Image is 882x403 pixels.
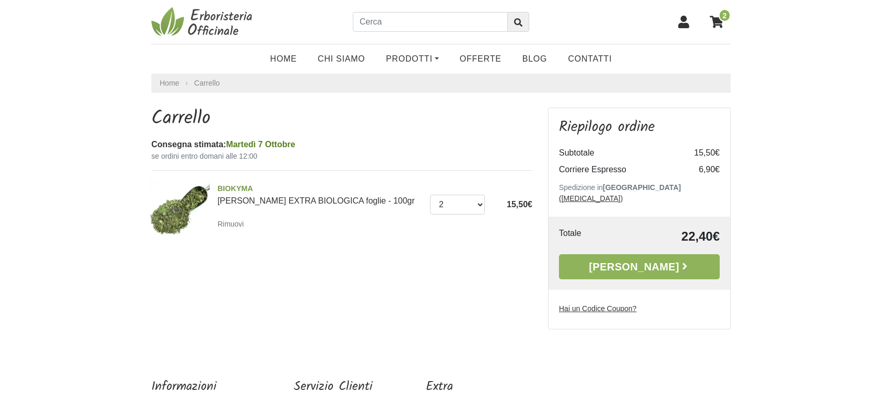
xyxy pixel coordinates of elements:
[559,194,623,203] a: ([MEDICAL_DATA])
[449,49,512,69] a: OFFERTE
[557,49,622,69] a: Contatti
[376,49,449,69] a: Prodotti
[559,254,720,279] a: [PERSON_NAME]
[603,183,681,192] b: [GEOGRAPHIC_DATA]
[160,78,179,89] a: Home
[559,161,678,178] td: Corriere Espresso
[559,303,637,314] label: Hai un Codice Coupon?
[353,12,508,32] input: Cerca
[618,227,720,246] td: 22,40€
[218,220,244,228] small: Rimuovi
[507,200,532,209] span: 15,50€
[148,179,210,241] img: MELISSA EXTRA BIOLOGICA foglie - 100gr
[218,183,422,205] a: BIOKYMA[PERSON_NAME] EXTRA BIOLOGICA foglie - 100gr
[151,108,532,130] h1: Carrello
[151,6,256,38] img: Erboristeria Officinale
[294,380,373,395] h5: Servizio Clienti
[719,9,731,22] span: 2
[151,151,532,162] small: se ordini entro domani alle 12:00
[151,138,532,151] div: Consegna stimata:
[151,380,240,395] h5: Informazioni
[678,145,720,161] td: 15,50€
[260,49,307,69] a: Home
[218,217,248,230] a: Rimuovi
[559,227,618,246] td: Totale
[218,183,422,195] span: BIOKYMA
[678,161,720,178] td: 6,90€
[151,74,731,93] nav: breadcrumb
[512,49,558,69] a: Blog
[307,49,376,69] a: Chi Siamo
[194,79,220,87] a: Carrello
[559,182,720,204] p: Spedizione in
[559,145,678,161] td: Subtotale
[426,380,495,395] h5: Extra
[559,304,637,313] u: Hai un Codice Coupon?
[705,9,731,35] a: 2
[559,118,720,136] h3: Riepilogo ordine
[226,140,295,149] span: Martedì 7 Ottobre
